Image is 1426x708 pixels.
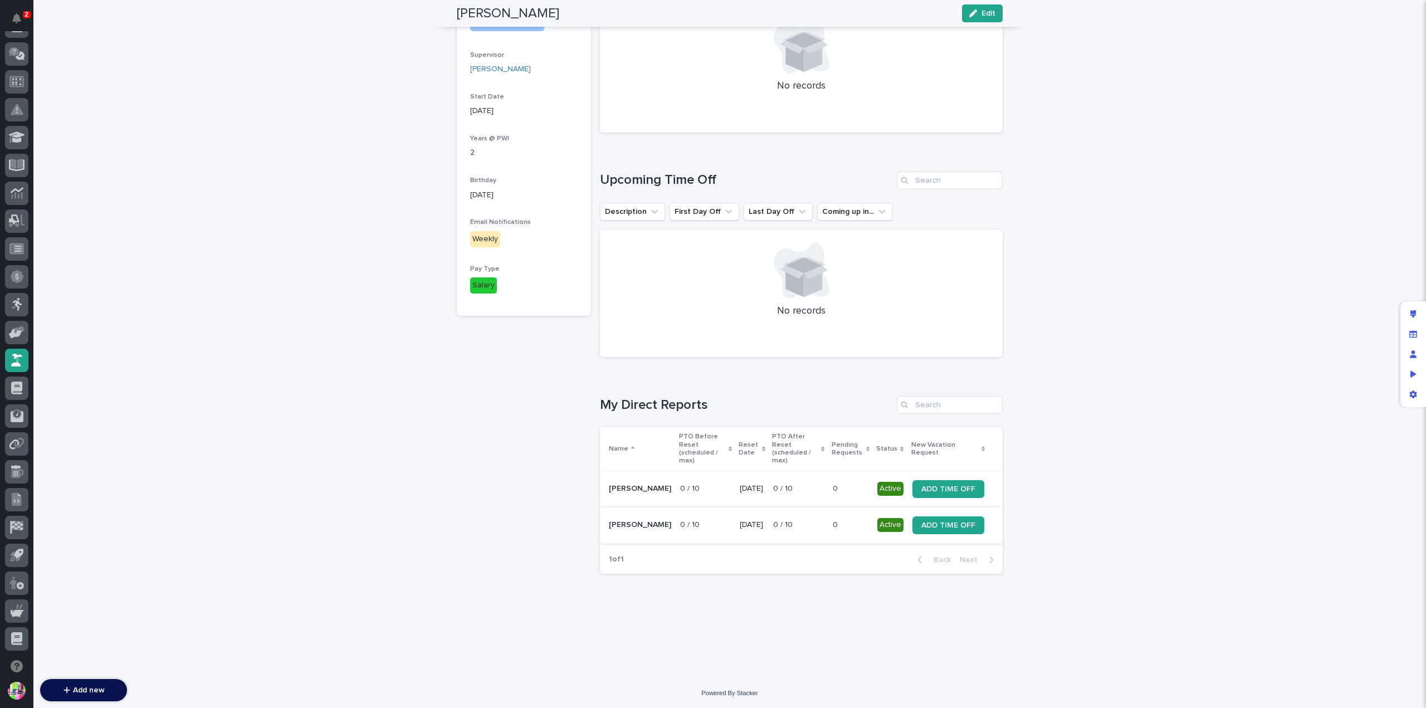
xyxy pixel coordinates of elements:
span: Start Date [470,94,504,100]
h1: Upcoming Time Off [600,172,892,188]
p: Pending Requests [832,439,864,460]
p: 0 / 10 [773,482,795,494]
h1: My Direct Reports [600,397,892,413]
button: Description [600,203,665,221]
span: Pay Type [470,266,500,272]
input: Clear [29,89,184,101]
p: Status [876,443,897,455]
p: [DATE] [740,484,764,494]
button: First Day Off [670,203,739,221]
a: 📖Help Docs [7,262,65,282]
p: New Vacation Request [911,439,978,460]
button: Next [955,555,1003,565]
button: Back [909,555,955,565]
span: • [92,190,96,199]
p: 0 / 10 [773,518,795,530]
span: Birthday [470,177,496,184]
input: Search [897,396,1003,414]
button: Open support chat [5,655,28,678]
p: 1 of 1 [600,546,633,573]
img: 4614488137333_bcb353cd0bb836b1afe7_72.png [23,124,43,144]
input: Search [897,172,1003,189]
span: Pylon [111,294,135,302]
img: 1736555164131-43832dd5-751b-4058-ba23-39d91318e5a0 [22,191,31,199]
p: [PERSON_NAME] [609,520,671,530]
div: 📖 [11,267,20,276]
tr: [PERSON_NAME]0 / 100 / 10 [DATE]0 / 100 / 10 00 ActiveADD TIME OFF [600,507,1003,543]
img: 1736555164131-43832dd5-751b-4058-ba23-39d91318e5a0 [22,221,31,230]
p: [PERSON_NAME] [609,484,671,494]
p: No records [613,305,989,318]
div: Salary [470,277,497,294]
button: Coming up in... [817,203,892,221]
button: Notifications [5,7,28,30]
span: ADD TIME OFF [921,485,975,493]
p: Welcome 👋 [11,44,203,62]
button: See all [173,160,203,173]
img: Stacker [11,11,33,33]
p: [DATE] [740,520,764,530]
a: Powered By Stacker [701,690,758,696]
p: 2 [25,11,28,18]
span: Years @ PWI [470,135,509,142]
span: Edit [981,9,995,17]
div: Weekly [470,231,500,247]
span: ADD TIME OFF [921,521,975,529]
p: [DATE] [470,189,578,201]
span: Help Docs [22,266,61,277]
button: Last Day Off [744,203,813,221]
h2: [PERSON_NAME] [457,6,559,22]
p: Name [609,443,628,455]
div: Manage fields and data [1403,324,1423,344]
button: Edit [962,4,1003,22]
p: How can we help? [11,62,203,80]
span: Email Notifications [470,219,531,226]
div: Active [877,518,904,532]
button: users-avatar [5,679,28,702]
span: • [92,220,96,229]
p: No records [613,80,989,92]
div: Edit layout [1403,304,1423,324]
p: [DATE] [470,105,578,117]
span: Back [927,556,951,564]
a: ADD TIME OFF [912,480,984,498]
a: ADD TIME OFF [912,516,984,534]
p: 0 [833,518,840,530]
span: [DATE] [99,220,121,229]
p: 0 / 10 [680,482,702,494]
p: 2 [470,147,578,159]
span: Next [960,556,984,564]
img: Brittany [11,179,29,197]
span: [DATE] [99,190,121,199]
p: 0 / 10 [680,518,702,530]
img: Brittany Wendell [11,209,29,227]
p: PTO Before Reset (scheduled / max) [679,431,726,467]
div: We're available if you need us! [50,135,153,144]
p: Reset Date [739,439,759,460]
div: Notifications2 [14,13,28,31]
div: Active [877,482,904,496]
span: Supervisor [470,52,504,58]
a: [PERSON_NAME] [470,64,531,75]
div: Manage users [1403,344,1423,364]
button: Add new [40,679,127,701]
p: PTO After Reset (scheduled / max) [772,431,818,467]
div: App settings [1403,384,1423,404]
div: Past conversations [11,162,75,171]
span: [PERSON_NAME] [35,220,90,229]
tr: [PERSON_NAME]0 / 100 / 10 [DATE]0 / 100 / 10 00 ActiveADD TIME OFF [600,471,1003,507]
a: Powered byPylon [79,293,135,302]
button: Start new chat [189,127,203,140]
div: Preview as [1403,364,1423,384]
p: 0 [833,482,840,494]
div: Start new chat [50,124,183,135]
img: 1736555164131-43832dd5-751b-4058-ba23-39d91318e5a0 [11,124,31,144]
span: [PERSON_NAME] [35,190,90,199]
